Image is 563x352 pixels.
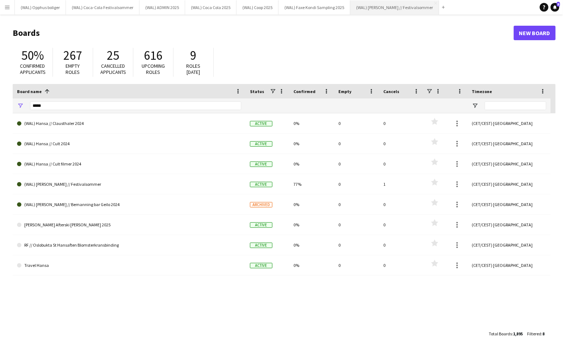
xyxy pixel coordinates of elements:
span: 616 [144,47,163,63]
a: Travel Hansa [17,255,241,276]
button: (WAL) [PERSON_NAME] // Festivalsommer [350,0,439,14]
a: (WAL) Hansa // Cult filmer 2024 [17,154,241,174]
span: 50% [21,47,44,63]
a: (WAL) [PERSON_NAME] // Bemanning bar Geilo 2024 [17,194,241,215]
input: Timezone Filter Input [485,101,546,110]
div: (CET/CEST) [GEOGRAPHIC_DATA] [467,235,551,255]
span: Status [250,89,264,94]
div: 0% [289,255,334,275]
span: Active [250,182,272,187]
span: Active [250,243,272,248]
div: 0 [379,235,424,255]
div: 0% [289,134,334,154]
button: (WAL) Coop 2025 [237,0,279,14]
a: 8 [551,3,559,12]
div: 0 [334,194,379,214]
span: Board name [17,89,42,94]
span: Total Boards [489,331,512,336]
div: 0 [334,134,379,154]
div: 1 [379,174,424,194]
button: (WAL) Faxe Kondi Sampling 2025 [279,0,350,14]
div: 0 [334,255,379,275]
span: Upcoming roles [142,63,165,75]
div: 0 [379,215,424,235]
a: (WAL) [PERSON_NAME] // Festivalsommer [17,174,241,194]
div: 0% [289,194,334,214]
div: 0% [289,154,334,174]
span: Active [250,141,272,147]
span: 8 [557,2,560,7]
div: (CET/CEST) [GEOGRAPHIC_DATA] [467,154,551,174]
div: 0 [334,113,379,133]
div: 0% [289,113,334,133]
span: Empty roles [66,63,80,75]
span: 25 [107,47,119,63]
div: 0 [334,174,379,194]
span: 267 [64,47,82,63]
span: Active [250,121,272,126]
a: [PERSON_NAME] Afterski [PERSON_NAME] 2025 [17,215,241,235]
button: Open Filter Menu [472,102,478,109]
span: Cancels [383,89,399,94]
span: Confirmed applicants [20,63,46,75]
div: (CET/CEST) [GEOGRAPHIC_DATA] [467,194,551,214]
div: 0 [379,113,424,133]
button: (WAL) Coca Cola 2025 [185,0,237,14]
div: 0% [289,215,334,235]
div: 0 [379,154,424,174]
a: (WAL) Hansa // Clausthaler 2024 [17,113,241,134]
div: (CET/CEST) [GEOGRAPHIC_DATA] [467,134,551,154]
div: : [489,327,523,341]
input: Board name Filter Input [30,101,241,110]
span: 9 [191,47,197,63]
div: (CET/CEST) [GEOGRAPHIC_DATA] [467,113,551,133]
button: Open Filter Menu [17,102,24,109]
div: : [527,327,545,341]
span: Filtered [527,331,542,336]
span: Cancelled applicants [100,63,126,75]
div: 0 [379,134,424,154]
span: Archived [250,202,272,208]
div: 0 [379,255,424,275]
span: Active [250,222,272,228]
span: Active [250,263,272,268]
span: Confirmed [293,89,316,94]
a: New Board [514,26,556,40]
button: (WAL) Coca-Cola Festivalsommer [66,0,139,14]
div: (CET/CEST) [GEOGRAPHIC_DATA] [467,255,551,275]
div: 0% [289,235,334,255]
a: (WAL) Hansa // Cult 2024 [17,134,241,154]
div: 0 [334,235,379,255]
div: (CET/CEST) [GEOGRAPHIC_DATA] [467,215,551,235]
h1: Boards [13,28,514,38]
div: 0 [334,154,379,174]
div: 0 [334,215,379,235]
span: 1,895 [513,331,523,336]
div: 0 [379,194,424,214]
a: RF // Oslobukta St Hansaften Blomsterkransbinding [17,235,241,255]
button: (WAL) ADMIN 2025 [139,0,185,14]
span: Active [250,162,272,167]
button: (WAL) Opphus boliger [15,0,66,14]
span: Empty [338,89,351,94]
span: Roles [DATE] [187,63,201,75]
span: Timezone [472,89,492,94]
div: 77% [289,174,334,194]
div: (CET/CEST) [GEOGRAPHIC_DATA] [467,174,551,194]
span: 8 [543,331,545,336]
